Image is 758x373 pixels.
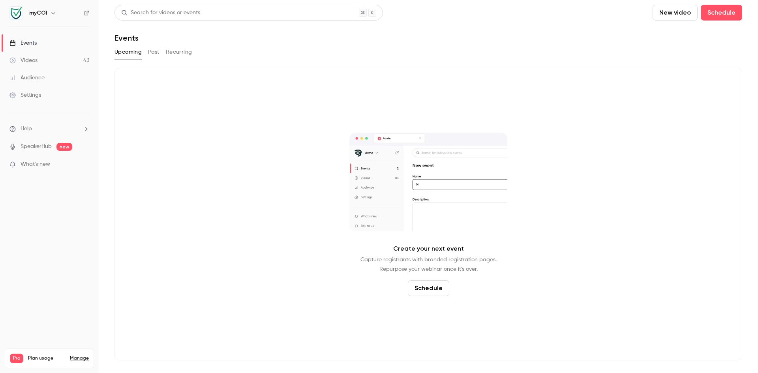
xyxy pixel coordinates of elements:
div: Audience [9,74,45,82]
button: Schedule [701,5,742,21]
p: Create your next event [393,244,464,253]
button: Upcoming [114,46,142,58]
h1: Events [114,33,139,43]
button: New video [653,5,698,21]
div: Events [9,39,37,47]
p: Capture registrants with branded registration pages. Repurpose your webinar once it's over. [360,255,497,274]
li: help-dropdown-opener [9,125,89,133]
iframe: Noticeable Trigger [80,161,89,168]
div: Videos [9,56,38,64]
span: Pro [10,354,23,363]
span: What's new [21,160,50,169]
h6: myCOI [29,9,47,17]
img: myCOI [10,7,23,19]
a: SpeakerHub [21,142,52,151]
a: Manage [70,355,89,362]
span: Plan usage [28,355,65,362]
div: Search for videos or events [121,9,200,17]
span: Help [21,125,32,133]
button: Recurring [166,46,192,58]
button: Past [148,46,159,58]
div: Settings [9,91,41,99]
span: new [56,143,72,151]
button: Schedule [408,280,449,296]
